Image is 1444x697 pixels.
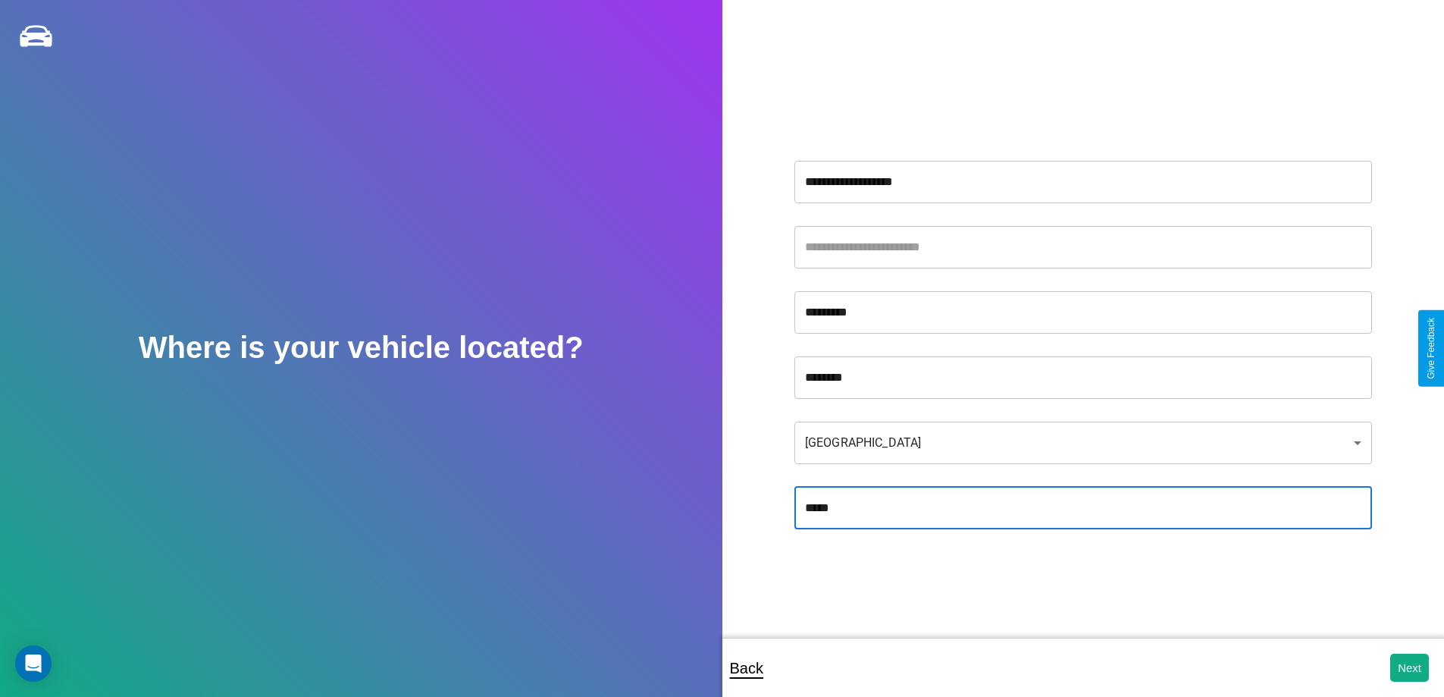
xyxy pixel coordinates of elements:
[730,655,763,682] p: Back
[794,422,1372,464] div: [GEOGRAPHIC_DATA]
[15,645,52,682] div: Open Intercom Messenger
[1390,654,1429,682] button: Next
[1426,318,1436,379] div: Give Feedback
[139,331,584,365] h2: Where is your vehicle located?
